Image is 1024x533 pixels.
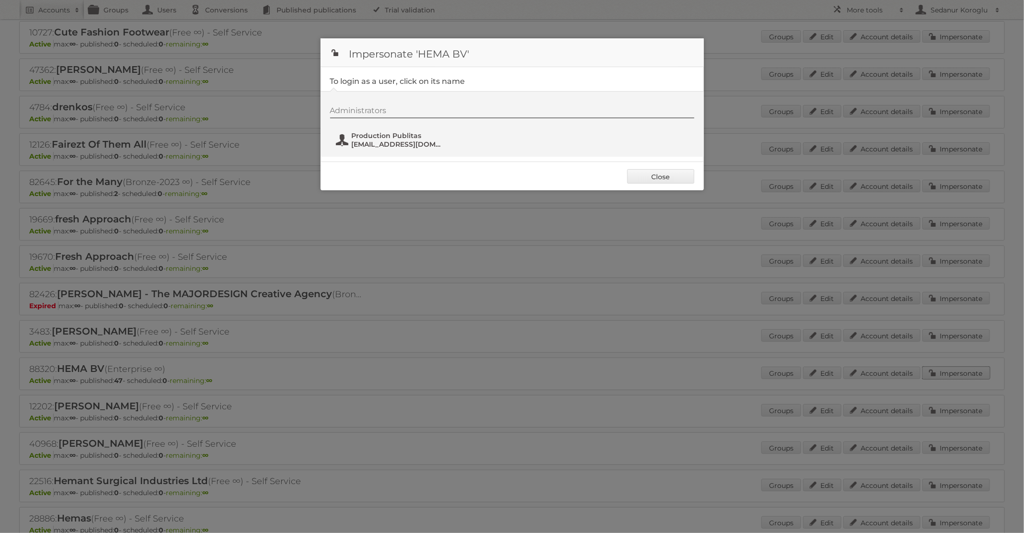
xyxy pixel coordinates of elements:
[627,169,694,184] a: Close
[330,77,465,86] legend: To login as a user, click on its name
[321,38,704,67] h1: Impersonate 'HEMA BV'
[352,131,445,140] span: Production Publitas
[352,140,445,149] span: [EMAIL_ADDRESS][DOMAIN_NAME]
[335,130,448,150] button: Production Publitas [EMAIL_ADDRESS][DOMAIN_NAME]
[330,106,694,118] div: Administrators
